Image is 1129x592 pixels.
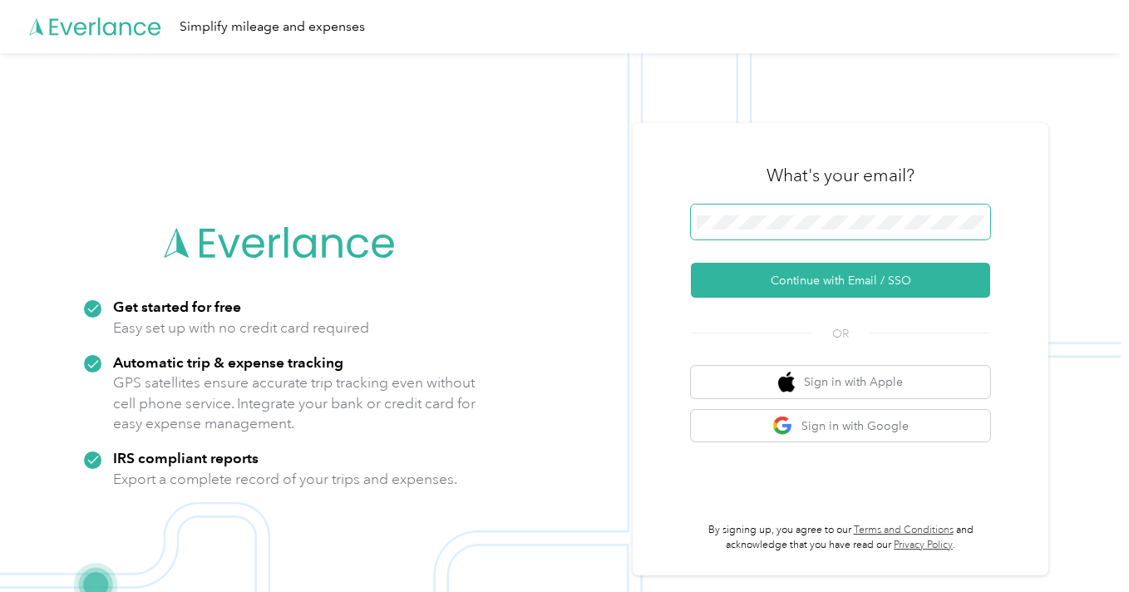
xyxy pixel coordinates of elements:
strong: Automatic trip & expense tracking [113,353,343,371]
button: google logoSign in with Google [691,410,990,442]
div: Simplify mileage and expenses [180,17,365,37]
h3: What's your email? [767,164,915,187]
img: google logo [772,416,793,437]
p: GPS satellites ensure accurate trip tracking even without cell phone service. Integrate your bank... [113,372,476,434]
a: Terms and Conditions [854,524,954,536]
span: OR [811,325,870,343]
button: Continue with Email / SSO [691,263,990,298]
p: Easy set up with no credit card required [113,318,369,338]
p: Export a complete record of your trips and expenses. [113,469,457,490]
a: Privacy Policy [894,539,953,551]
button: apple logoSign in with Apple [691,366,990,398]
strong: Get started for free [113,298,241,315]
strong: IRS compliant reports [113,449,259,466]
img: apple logo [778,372,795,392]
p: By signing up, you agree to our and acknowledge that you have read our . [691,523,990,552]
